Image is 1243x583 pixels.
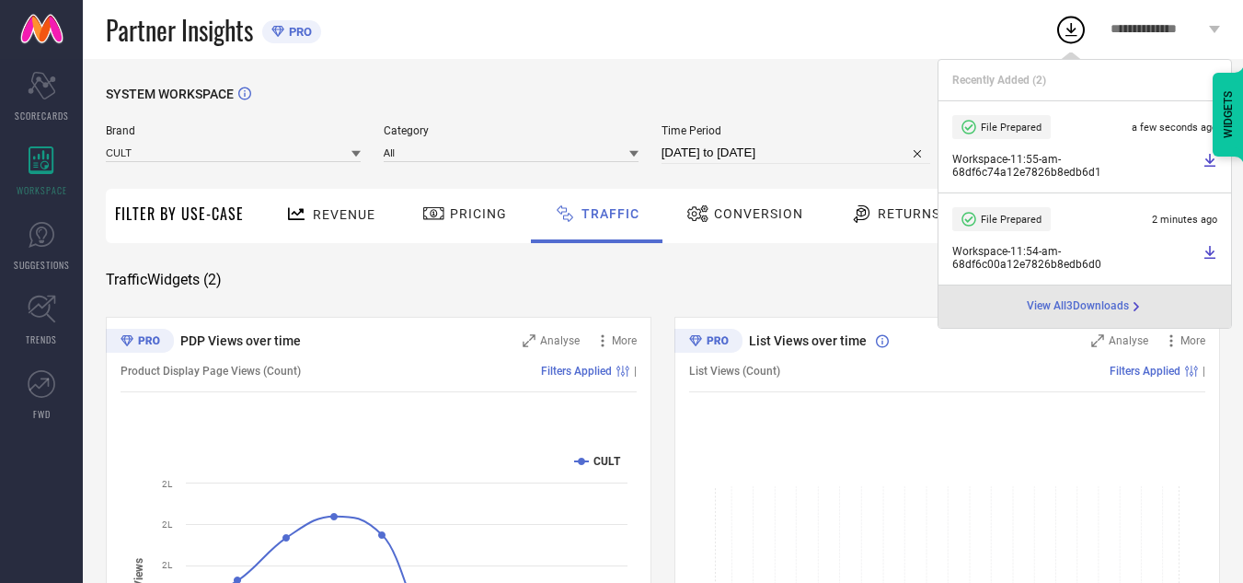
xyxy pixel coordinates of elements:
[952,245,1198,271] span: Workspace - 11:54-am - 68df6c00a12e7826b8edb6d0
[634,365,637,378] span: |
[106,87,234,101] span: SYSTEM WORKSPACE
[1109,334,1148,347] span: Analyse
[1203,365,1205,378] span: |
[981,214,1042,226] span: File Prepared
[450,206,507,221] span: Pricing
[674,329,742,356] div: Premium
[1180,334,1205,347] span: More
[1110,365,1180,378] span: Filters Applied
[1054,13,1088,46] div: Open download list
[714,206,803,221] span: Conversion
[180,333,301,348] span: PDP Views over time
[1091,334,1104,347] svg: Zoom
[612,334,637,347] span: More
[662,142,931,164] input: Select time period
[540,334,580,347] span: Analyse
[1203,153,1217,179] a: Download
[662,124,931,137] span: Time Period
[981,122,1042,134] span: File Prepared
[689,365,780,378] span: List Views (Count)
[162,519,173,530] text: 2L
[284,25,312,39] span: PRO
[17,183,67,197] span: WORKSPACE
[162,560,173,570] text: 2L
[384,124,639,137] span: Category
[15,109,69,122] span: SCORECARDS
[523,334,535,347] svg: Zoom
[593,455,621,468] text: CULT
[1152,214,1217,226] span: 2 minutes ago
[952,74,1046,87] span: Recently Added ( 2 )
[878,206,940,221] span: Returns
[313,207,375,222] span: Revenue
[1027,299,1144,314] div: Open download page
[1132,122,1217,134] span: a few seconds ago
[749,333,867,348] span: List Views over time
[1203,245,1217,271] a: Download
[541,365,612,378] span: Filters Applied
[106,271,222,289] span: Traffic Widgets ( 2 )
[106,329,174,356] div: Premium
[952,153,1198,179] span: Workspace - 11:55-am - 68df6c74a12e7826b8edb6d1
[162,479,173,489] text: 2L
[106,124,361,137] span: Brand
[26,332,57,346] span: TRENDS
[115,203,244,225] span: Filter By Use-Case
[14,258,70,272] span: SUGGESTIONS
[121,365,301,378] span: Product Display Page Views (Count)
[33,407,51,421] span: FWD
[1027,299,1144,314] a: View All3Downloads
[106,11,253,49] span: Partner Insights
[581,206,639,221] span: Traffic
[1027,299,1129,314] span: View All 3 Downloads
